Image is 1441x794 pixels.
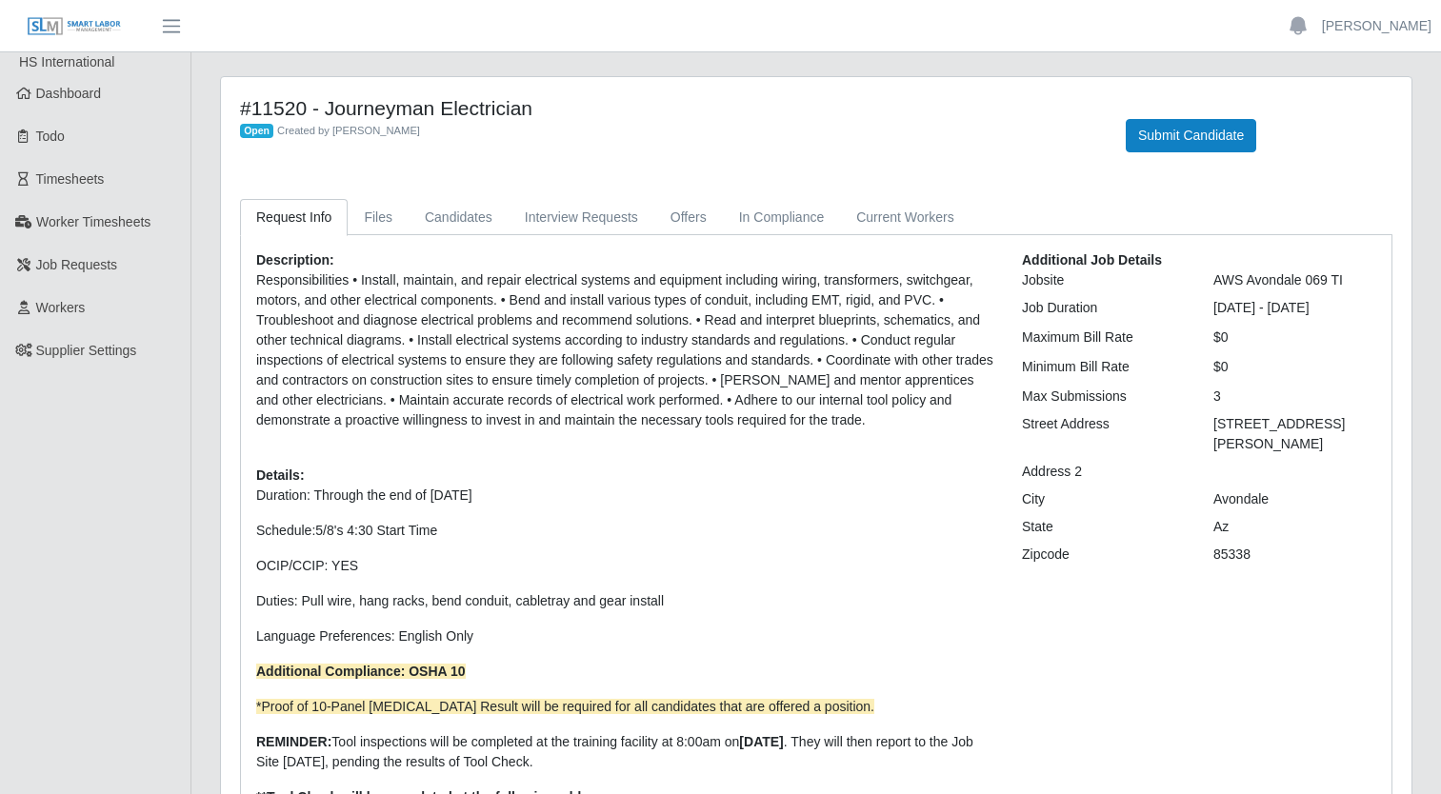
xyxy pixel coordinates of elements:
b: Additional Job Details [1022,252,1162,268]
p: Duration: Through the end of [DATE] [256,486,993,506]
div: Zipcode [1008,545,1199,565]
span: Worker Timesheets [36,214,150,229]
h4: #11520 - Journeyman Electrician [240,96,1097,120]
span: Supplier Settings [36,343,137,358]
span: ull wire, hang racks, bend conduit, cabletray and gear install [310,593,664,608]
p: OCIP/CCIP: YES [256,556,993,576]
div: $0 [1199,357,1391,377]
a: [PERSON_NAME] [1322,16,1431,36]
a: Interview Requests [509,199,654,236]
div: State [1008,517,1199,537]
span: Dashboard [36,86,102,101]
b: Description: [256,252,334,268]
div: Maximum Bill Rate [1008,328,1199,347]
b: Details: [256,467,305,483]
div: [STREET_ADDRESS][PERSON_NAME] [1199,414,1391,454]
button: Submit Candidate [1126,119,1256,152]
div: Minimum Bill Rate [1008,357,1199,377]
span: Open [240,124,273,139]
span: *Proof of 10-Panel [MEDICAL_DATA] Result will be required for all candidates that are offered a p... [256,699,874,714]
a: Current Workers [840,199,970,236]
div: Max Submissions [1008,387,1199,407]
span: Job Requests [36,257,118,272]
div: AWS Avondale 069 TI [1199,270,1391,290]
div: 3 [1199,387,1391,407]
strong: [DATE] [739,734,783,749]
div: [DATE] - [DATE] [1199,298,1391,318]
div: Jobsite [1008,270,1199,290]
p: Schedule: [256,521,993,541]
strong: Additional Compliance: OSHA 10 [256,664,466,679]
span: Timesheets [36,171,105,187]
a: In Compliance [723,199,841,236]
a: Request Info [240,199,348,236]
a: Files [348,199,409,236]
span: Todo [36,129,65,144]
div: Address 2 [1008,462,1199,482]
div: Job Duration [1008,298,1199,318]
div: Street Address [1008,414,1199,454]
a: Candidates [409,199,509,236]
a: Offers [654,199,723,236]
span: Workers [36,300,86,315]
p: Language Preferences: English Only [256,626,993,646]
div: Az [1199,517,1391,537]
img: SLM Logo [27,16,122,37]
strong: REMINDER: [256,734,331,749]
div: $0 [1199,328,1391,347]
p: Tool inspections will be completed at the training facility at 8:00am on . They will then report ... [256,732,993,772]
span: Created by [PERSON_NAME] [277,125,420,136]
span: HS International [19,54,114,69]
div: City [1008,489,1199,509]
p: Duties: P [256,591,993,611]
div: 85338 [1199,545,1391,565]
span: 5/8's 4:30 Start Time [315,523,437,538]
p: Responsibilities • Install, maintain, and repair electrical systems and equipment including wirin... [256,270,993,430]
div: Avondale [1199,489,1391,509]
